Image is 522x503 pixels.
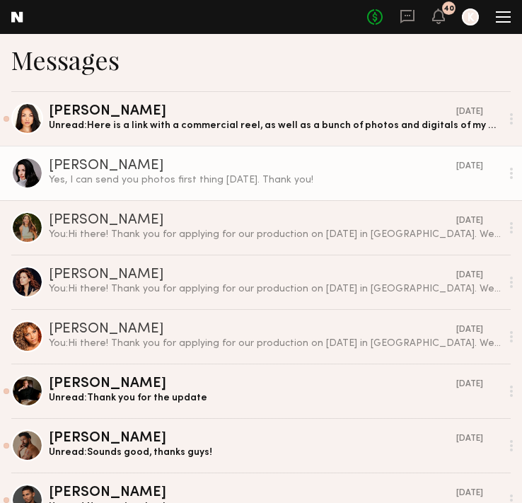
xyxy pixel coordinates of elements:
[49,446,501,459] div: Unread: Sounds good, thanks guys!
[49,432,456,446] div: [PERSON_NAME]
[49,159,456,173] div: [PERSON_NAME]
[49,323,456,337] div: [PERSON_NAME]
[11,42,120,76] span: Messages
[456,323,483,337] div: [DATE]
[443,5,454,13] div: 40
[49,228,501,241] div: You: Hi there! Thank you for applying for our production on [DATE] in [GEOGRAPHIC_DATA]. We want ...
[49,268,456,282] div: [PERSON_NAME]
[49,391,501,405] div: Unread: Thank you for the update
[456,160,483,173] div: [DATE]
[49,377,456,391] div: [PERSON_NAME]
[462,8,479,25] a: K
[456,432,483,446] div: [DATE]
[49,119,501,132] div: Unread: Here is a link with a commercial reel, as well as a bunch of photos and digitals of my ha...
[456,269,483,282] div: [DATE]
[456,487,483,500] div: [DATE]
[456,378,483,391] div: [DATE]
[49,173,501,187] div: Yes, I can send you photos first thing [DATE]. Thank you!
[456,105,483,119] div: [DATE]
[49,214,456,228] div: [PERSON_NAME]
[456,214,483,228] div: [DATE]
[49,486,456,500] div: [PERSON_NAME]
[49,105,456,119] div: [PERSON_NAME]
[49,337,501,350] div: You: Hi there! Thank you for applying for our production on [DATE] in [GEOGRAPHIC_DATA]. We want ...
[49,282,501,296] div: You: Hi there! Thank you for applying for our production on [DATE] in [GEOGRAPHIC_DATA]. We want ...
